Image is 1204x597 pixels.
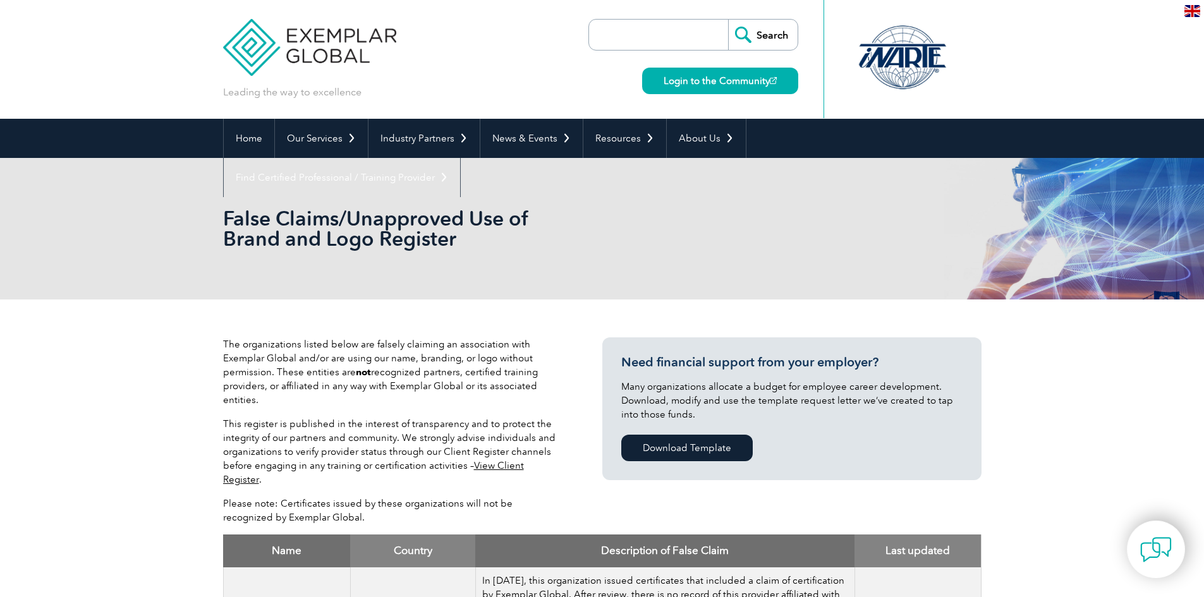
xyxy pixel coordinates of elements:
[368,119,480,158] a: Industry Partners
[854,534,981,567] th: Mode of Training: activate to sort column ascending
[621,380,963,421] p: Many organizations allocate a budget for employee career development. Download, modify and use th...
[621,435,753,461] a: Download Template
[223,208,754,249] h2: False Claims/Unapproved Use of Brand and Logo Register
[770,77,777,84] img: open_square.png
[1184,5,1200,17] img: en
[621,354,963,370] h3: Need financial support from your employer?
[223,85,362,99] p: Leading the way to excellence
[1140,534,1172,565] img: contact-chat.png
[275,119,368,158] a: Our Services
[480,119,583,158] a: News & Events
[583,119,666,158] a: Resources
[223,534,350,567] th: Home Office: activate to sort column ascending
[728,20,798,50] input: Search
[667,119,746,158] a: About Us
[475,534,854,567] th: Mode of Training: activate to sort column ascending
[223,337,564,407] p: The organizations listed below are falsely claiming an association with Exemplar Global and/or ar...
[356,366,371,378] strong: not
[642,68,798,94] a: Login to the Community
[224,158,460,197] a: Find Certified Professional / Training Provider
[223,497,564,524] p: Please note: Certificates issued by these organizations will not be recognized by Exemplar Global.
[223,417,564,486] p: This register is published in the interest of transparency and to protect the integrity of our pa...
[224,119,274,158] a: Home
[350,534,475,567] th: Coverage: activate to sort column ascending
